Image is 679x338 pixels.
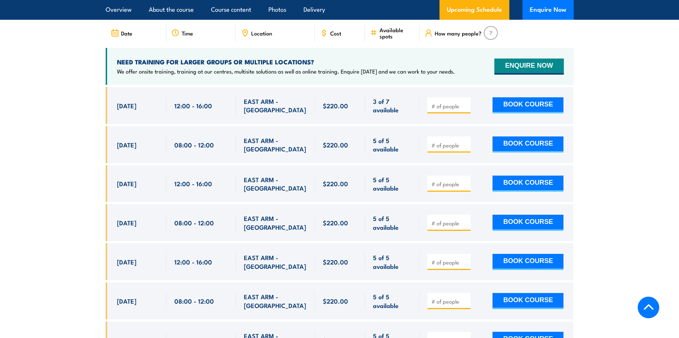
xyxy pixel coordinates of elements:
span: 08:00 - 12:00 [174,297,214,305]
button: ENQUIRE NOW [494,59,563,75]
span: [DATE] [117,101,136,110]
span: 3 of 7 available [373,97,411,114]
button: BOOK COURSE [493,97,563,113]
span: 5 of 5 available [373,253,411,270]
span: How many people? [435,30,482,36]
h4: NEED TRAINING FOR LARGER GROUPS OR MULTIPLE LOCATIONS? [117,58,455,66]
input: # of people [431,259,468,266]
span: 5 of 5 available [373,175,411,192]
input: # of people [431,180,468,188]
button: BOOK COURSE [493,254,563,270]
span: [DATE] [117,140,136,149]
button: BOOK COURSE [493,176,563,192]
span: Cost [330,30,341,36]
span: 08:00 - 12:00 [174,218,214,227]
span: EAST ARM - [GEOGRAPHIC_DATA] [244,136,307,153]
span: $220.00 [323,140,348,149]
span: 12:00 - 16:00 [174,101,212,110]
input: # of people [431,219,468,227]
span: 5 of 5 available [373,136,411,153]
span: EAST ARM - [GEOGRAPHIC_DATA] [244,97,307,114]
p: We offer onsite training, training at our centres, multisite solutions as well as online training... [117,68,455,75]
span: 5 of 5 available [373,214,411,231]
button: BOOK COURSE [493,215,563,231]
span: 08:00 - 12:00 [174,140,214,149]
span: $220.00 [323,258,348,266]
span: $220.00 [323,218,348,227]
span: $220.00 [323,179,348,188]
span: $220.00 [323,101,348,110]
span: 12:00 - 16:00 [174,258,212,266]
span: [DATE] [117,218,136,227]
button: BOOK COURSE [493,136,563,153]
button: BOOK COURSE [493,293,563,309]
span: EAST ARM - [GEOGRAPHIC_DATA] [244,292,307,309]
span: Available spots [380,27,414,39]
span: EAST ARM - [GEOGRAPHIC_DATA] [244,214,307,231]
span: [DATE] [117,179,136,188]
span: 12:00 - 16:00 [174,179,212,188]
input: # of people [431,142,468,149]
span: Time [182,30,193,36]
span: 5 of 5 available [373,292,411,309]
span: [DATE] [117,258,136,266]
span: [DATE] [117,297,136,305]
span: EAST ARM - [GEOGRAPHIC_DATA] [244,175,307,192]
input: # of people [431,102,468,110]
span: $220.00 [323,297,348,305]
span: Date [121,30,132,36]
input: # of people [431,298,468,305]
span: Location [251,30,272,36]
span: EAST ARM - [GEOGRAPHIC_DATA] [244,253,307,270]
